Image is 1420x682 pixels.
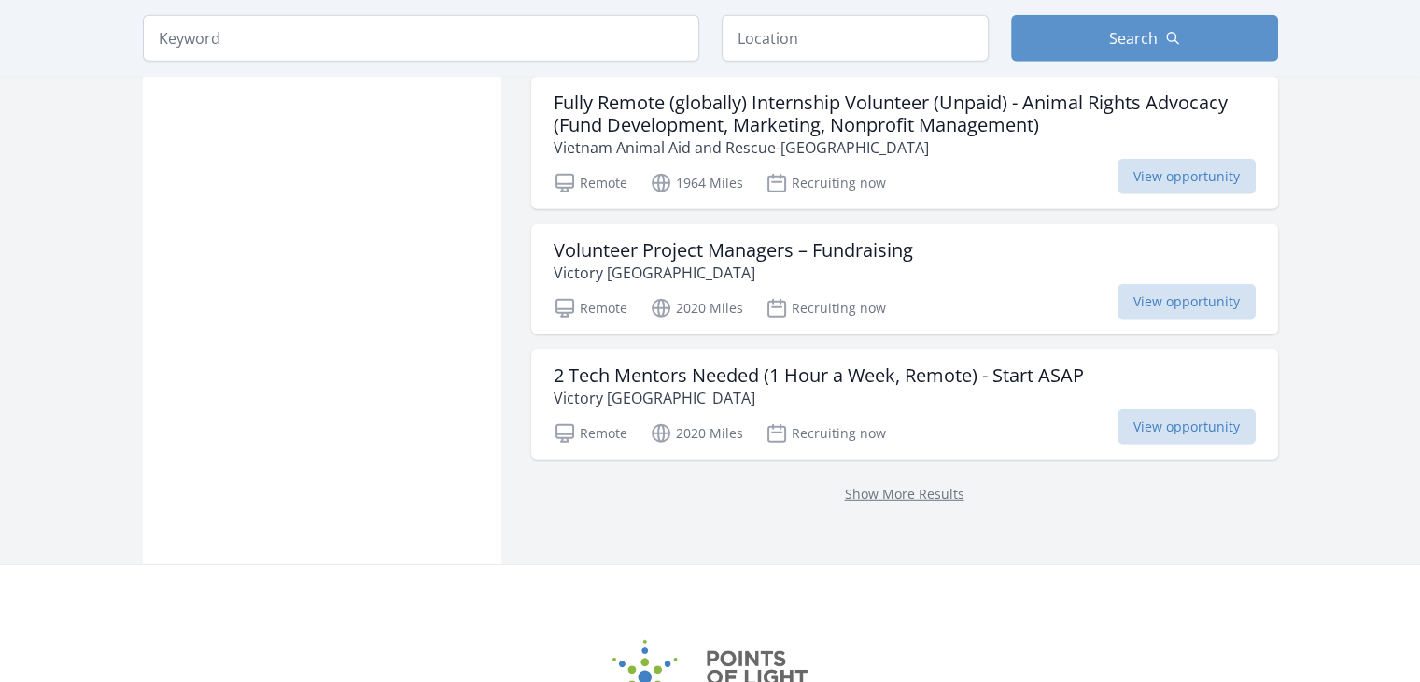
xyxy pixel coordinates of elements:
p: Recruiting now [766,297,886,320]
p: 2020 Miles [650,297,743,320]
h3: Fully Remote (globally) Internship Volunteer (Unpaid) - Animal Rights Advocacy (Fund Development,... [554,92,1256,136]
p: Recruiting now [766,422,886,445]
p: Remote [554,297,627,320]
h3: Volunteer Project Managers – Fundraising [554,239,913,262]
span: Search [1109,27,1158,50]
a: 2 Tech Mentors Needed (1 Hour a Week, Remote) - Start ASAP Victory [GEOGRAPHIC_DATA] Remote 2020 ... [531,349,1278,460]
a: Volunteer Project Managers – Fundraising Victory [GEOGRAPHIC_DATA] Remote 2020 Miles Recruiting n... [531,224,1278,334]
p: Victory [GEOGRAPHIC_DATA] [554,387,1084,409]
h3: 2 Tech Mentors Needed (1 Hour a Week, Remote) - Start ASAP [554,364,1084,387]
p: 1964 Miles [650,172,743,194]
span: View opportunity [1118,409,1256,445]
p: Remote [554,172,627,194]
button: Search [1011,15,1278,62]
a: Fully Remote (globally) Internship Volunteer (Unpaid) - Animal Rights Advocacy (Fund Development,... [531,77,1278,209]
input: Location [722,15,989,62]
p: 2020 Miles [650,422,743,445]
span: View opportunity [1118,159,1256,194]
p: Vietnam Animal Aid and Rescue-[GEOGRAPHIC_DATA] [554,136,1256,159]
p: Recruiting now [766,172,886,194]
p: Victory [GEOGRAPHIC_DATA] [554,262,913,284]
input: Keyword [143,15,699,62]
p: Remote [554,422,627,445]
a: Show More Results [845,485,964,503]
span: View opportunity [1118,284,1256,320]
